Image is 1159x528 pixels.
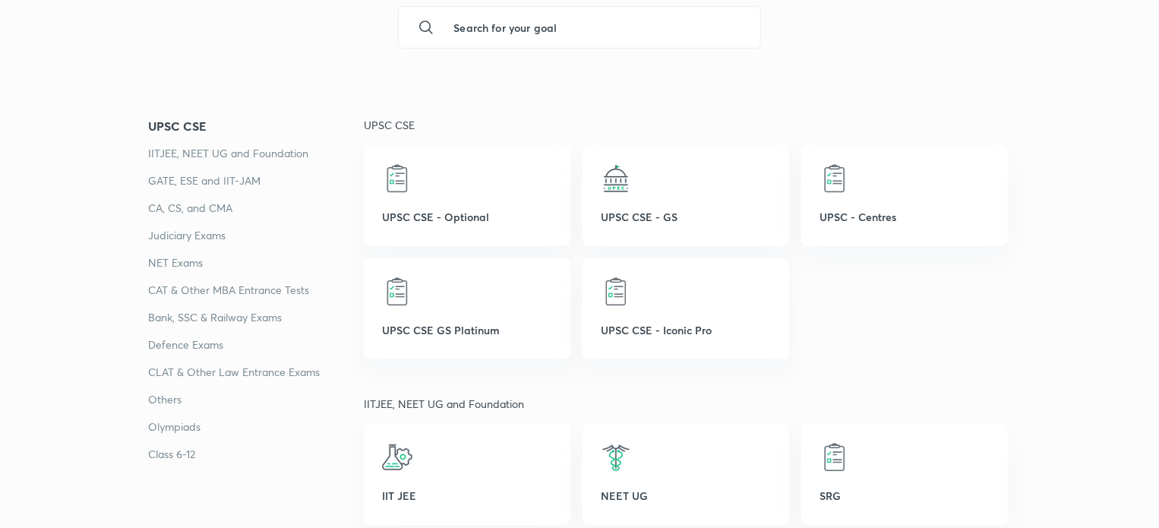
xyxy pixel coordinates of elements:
a: CA, CS, and CMA [148,199,364,217]
p: UPSC CSE - Optional [382,209,552,225]
p: IITJEE, NEET UG and Foundation [364,396,1011,412]
a: CLAT & Other Law Entrance Exams [148,363,364,381]
img: UPSC CSE GS Platinum [382,277,412,307]
a: Defence Exams [148,336,364,354]
p: IIT JEE [382,488,552,504]
p: UPSC CSE [364,117,1011,133]
p: UPSC CSE - GS [601,209,771,225]
a: NET Exams [148,254,364,272]
p: UPSC CSE GS Platinum [382,322,552,338]
img: IIT JEE [382,442,412,473]
p: UPSC CSE - Iconic Pro [601,322,771,338]
img: UPSC - Centres [820,163,850,194]
p: NEET UG [601,488,771,504]
a: Others [148,390,364,409]
a: Judiciary Exams [148,226,364,245]
a: IITJEE, NEET UG and Foundation [148,144,364,163]
img: NEET UG [601,442,631,473]
img: UPSC CSE - GS [601,163,631,194]
img: UPSC CSE - Iconic Pro [601,277,631,307]
p: SRG [820,488,990,504]
a: Olympiads [148,418,364,436]
a: Bank, SSC & Railway Exams [148,308,364,327]
a: CAT & Other MBA Entrance Tests [148,281,364,299]
a: GATE, ESE and IIT-JAM [148,172,364,190]
img: SRG [820,442,850,473]
a: Class 6-12 [148,445,364,463]
p: UPSC - Centres [820,209,990,225]
input: Search for your goal [441,7,747,48]
a: UPSC CSE [148,117,364,135]
img: UPSC CSE - Optional [382,163,412,194]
